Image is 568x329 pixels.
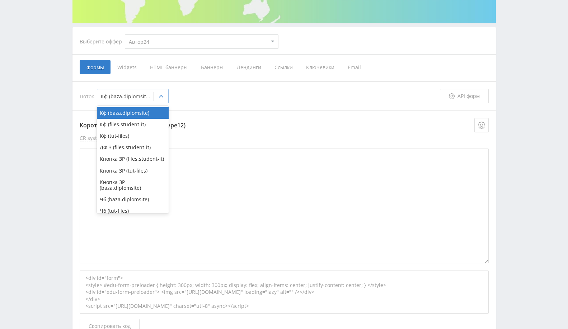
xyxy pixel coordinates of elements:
li: : 0.0003 [80,135,122,141]
div: Чб (baza.diplomsite) [97,194,169,205]
div: Поток [80,89,440,103]
span: Скопировать код [89,323,131,329]
a: API форм [440,89,489,103]
div: Кнопка ЗР (tut-files) [97,165,169,177]
div: Кнопка ЗР (baza.diplomsite) [97,177,169,194]
div: Кф (tut-files) [97,130,169,142]
span: HTML-баннеры [143,60,194,74]
span: Формы [80,60,111,74]
div: ДФ 3 (files.student-it) [97,142,169,153]
div: <div id="form"> <style> #edu-form-preloader { height: 300px; width: 300px; display: flex; align-i... [80,271,489,314]
span: Email [341,60,368,74]
span: Баннеры [194,60,230,74]
div: Кф (baza.diplomsite) [97,107,169,119]
span: API форм [457,93,480,99]
span: Лендинги [230,60,268,74]
div: Выберите оффер [80,39,125,44]
p: Короткая форма (component: type12) [80,118,489,132]
div: Чб (tut-files) [97,205,169,217]
span: Ссылки [268,60,299,74]
div: Кнопка ЗР (files.student-it) [97,153,169,165]
span: CR system [80,135,104,141]
div: Кф (files.student-it) [97,119,169,130]
span: Widgets [111,60,143,74]
span: Ключевики [299,60,341,74]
